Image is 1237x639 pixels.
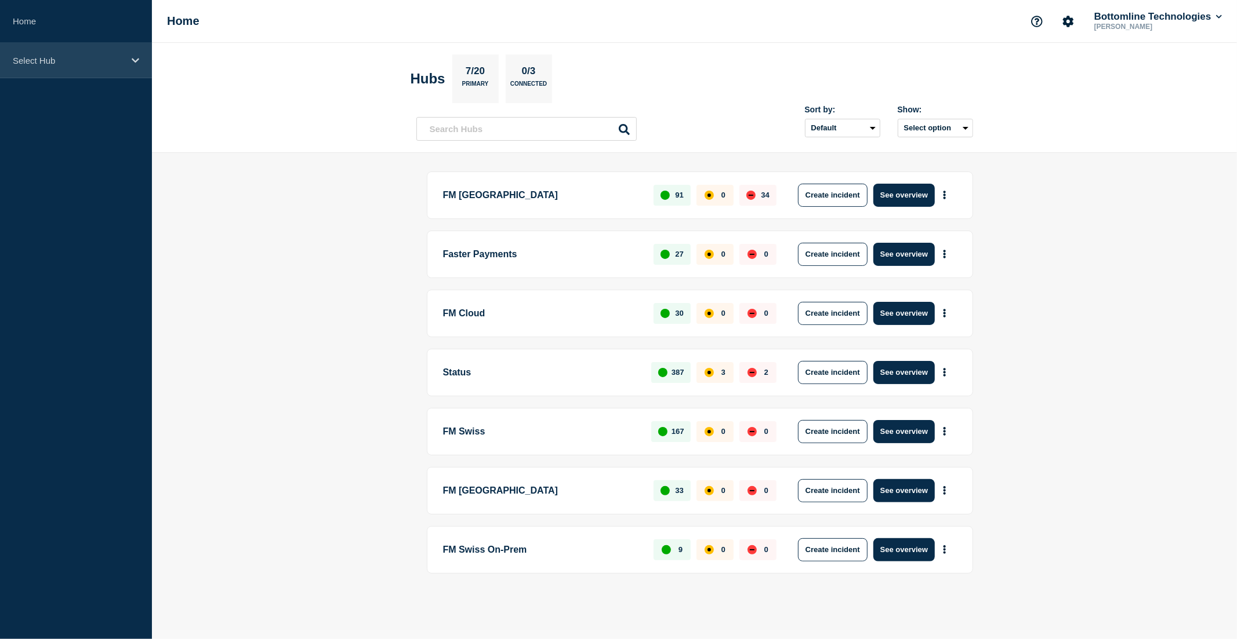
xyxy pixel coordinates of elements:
[721,368,725,377] p: 3
[658,368,668,377] div: up
[798,361,868,384] button: Create incident
[748,427,757,436] div: down
[705,486,714,495] div: affected
[705,427,714,436] div: affected
[13,56,124,65] p: Select Hub
[937,421,952,442] button: More actions
[443,479,641,502] p: FM [GEOGRAPHIC_DATA]
[443,184,641,207] p: FM [GEOGRAPHIC_DATA]
[443,243,641,266] p: Faster Payments
[721,309,725,317] p: 0
[672,368,684,377] p: 387
[462,81,489,93] p: Primary
[661,486,670,495] div: up
[764,368,768,377] p: 2
[461,65,489,81] p: 7/20
[764,250,768,258] p: 0
[705,545,714,554] div: affected
[798,420,868,443] button: Create incident
[672,427,684,436] p: 167
[798,302,868,325] button: Create incident
[898,119,973,137] button: Select option
[873,538,935,561] button: See overview
[443,538,641,561] p: FM Swiss On-Prem
[443,420,639,443] p: FM Swiss
[798,184,868,207] button: Create incident
[764,309,768,317] p: 0
[937,302,952,324] button: More actions
[721,250,725,258] p: 0
[761,191,769,199] p: 34
[805,119,880,137] select: Sort by
[705,250,714,259] div: affected
[937,539,952,560] button: More actions
[1092,11,1224,23] button: Bottomline Technologies
[898,105,973,114] div: Show:
[443,302,641,325] p: FM Cloud
[764,545,768,554] p: 0
[748,545,757,554] div: down
[661,250,670,259] div: up
[416,117,637,141] input: Search Hubs
[798,243,868,266] button: Create incident
[873,420,935,443] button: See overview
[805,105,880,114] div: Sort by:
[517,65,540,81] p: 0/3
[721,191,725,199] p: 0
[1092,23,1213,31] p: [PERSON_NAME]
[748,486,757,495] div: down
[873,361,935,384] button: See overview
[873,184,935,207] button: See overview
[661,191,670,200] div: up
[937,184,952,206] button: More actions
[748,250,757,259] div: down
[937,480,952,501] button: More actions
[764,427,768,436] p: 0
[798,538,868,561] button: Create incident
[873,243,935,266] button: See overview
[658,427,668,436] div: up
[937,362,952,383] button: More actions
[443,361,639,384] p: Status
[705,191,714,200] div: affected
[675,486,683,495] p: 33
[705,309,714,318] div: affected
[661,309,670,318] div: up
[705,368,714,377] div: affected
[662,545,671,554] div: up
[873,479,935,502] button: See overview
[411,71,445,87] h2: Hubs
[873,302,935,325] button: See overview
[675,191,683,199] p: 91
[746,191,756,200] div: down
[937,243,952,265] button: More actions
[1025,9,1049,34] button: Support
[679,545,683,554] p: 9
[748,368,757,377] div: down
[764,486,768,495] p: 0
[1056,9,1080,34] button: Account settings
[798,479,868,502] button: Create incident
[675,309,683,317] p: 30
[721,545,725,554] p: 0
[721,486,725,495] p: 0
[510,81,547,93] p: Connected
[748,309,757,318] div: down
[675,250,683,258] p: 27
[721,427,725,436] p: 0
[167,14,199,28] h1: Home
